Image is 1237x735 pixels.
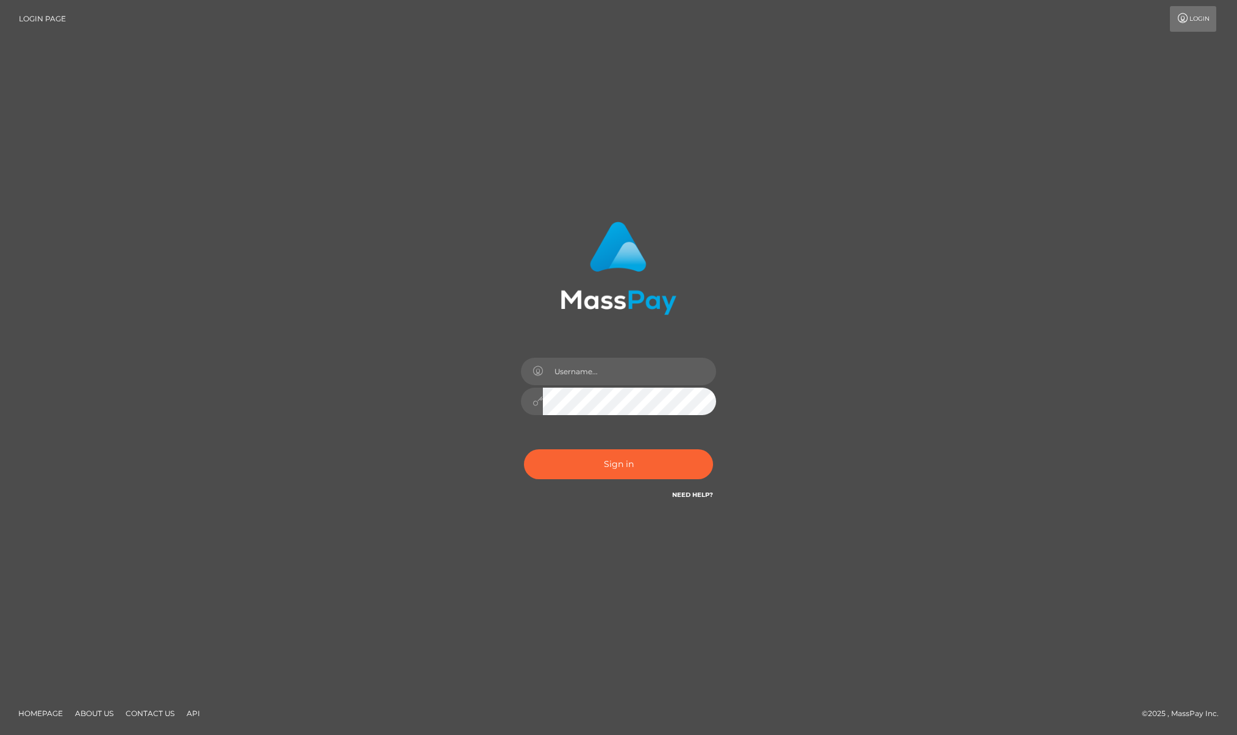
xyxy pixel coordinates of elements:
a: About Us [70,704,118,723]
a: Need Help? [672,491,713,499]
a: Contact Us [121,704,179,723]
div: © 2025 , MassPay Inc. [1142,707,1228,720]
a: Login Page [19,6,66,32]
button: Sign in [524,449,713,479]
a: Homepage [13,704,68,723]
a: API [182,704,205,723]
input: Username... [543,358,716,385]
a: Login [1170,6,1216,32]
img: MassPay Login [561,222,676,315]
